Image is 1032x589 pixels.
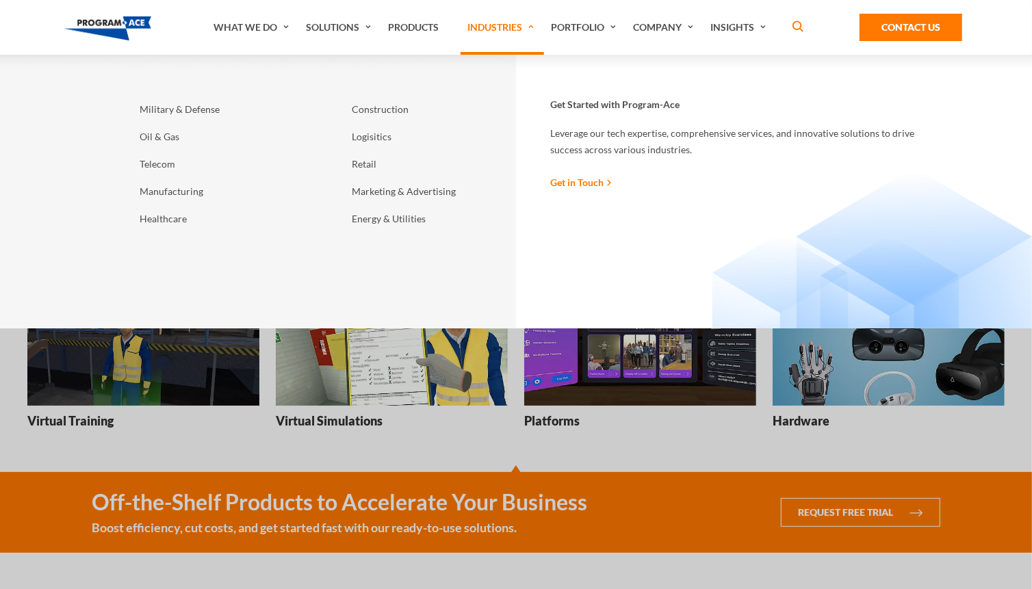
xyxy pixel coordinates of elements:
[133,123,297,150] a: Oil & Gas
[133,150,297,178] a: Telecom
[133,96,297,123] a: Military & Defense
[550,125,940,158] p: Leverage our tech expertise, comprehensive services, and innovative solutions to drive success ac...
[345,205,509,233] a: Energy & Utilities
[64,16,151,40] img: Program-Ace
[550,98,680,112] strong: Get Started with Program-Ace
[860,14,962,41] a: Contact Us
[550,175,612,189] a: Get in Touch
[133,178,297,205] a: Manufacturing
[133,205,297,233] a: Healthcare
[345,150,509,178] a: Retail
[345,123,509,150] a: Logisitics
[345,96,509,123] a: Construction
[345,178,509,205] a: Marketing & Advertising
